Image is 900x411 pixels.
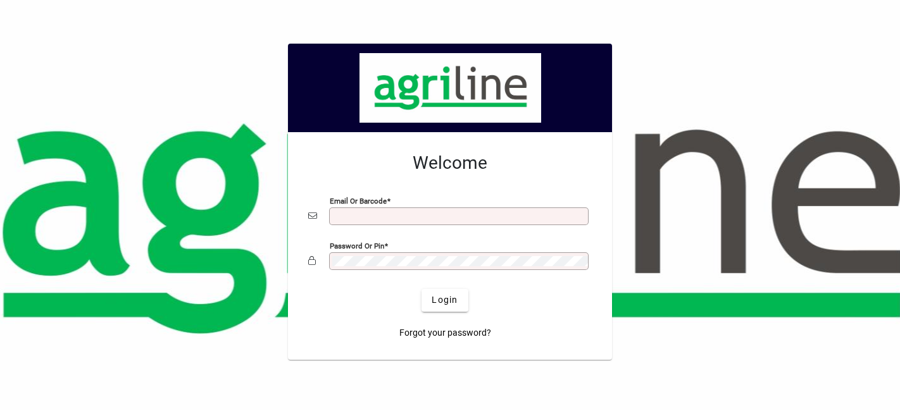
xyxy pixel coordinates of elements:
span: Forgot your password? [399,326,491,340]
mat-label: Password or Pin [330,241,384,250]
button: Login [422,289,468,312]
span: Login [432,293,458,307]
mat-label: Email or Barcode [330,196,387,205]
a: Forgot your password? [394,322,496,345]
h2: Welcome [308,152,592,174]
